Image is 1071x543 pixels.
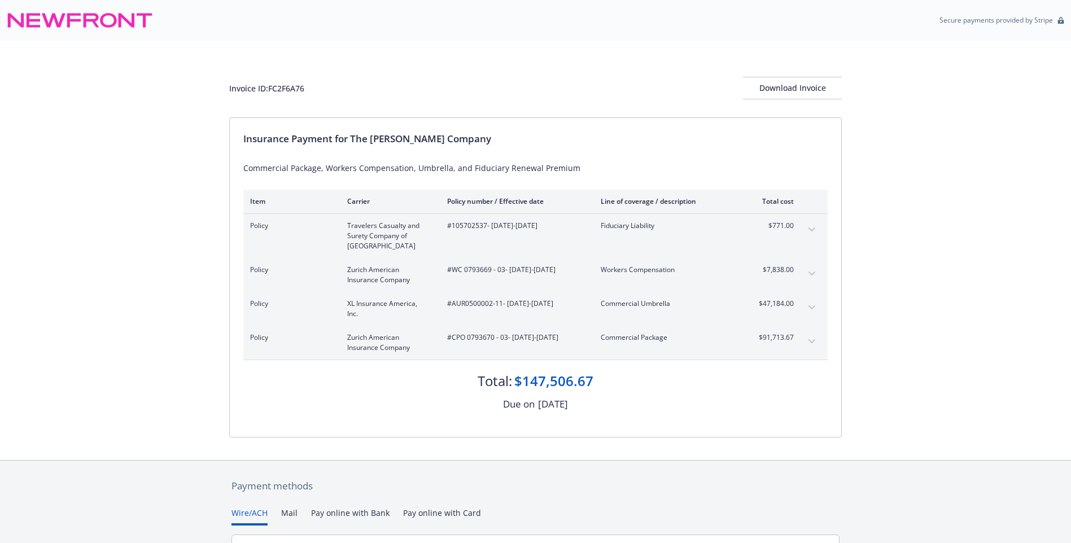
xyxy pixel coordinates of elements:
span: Commercial Package [601,332,733,343]
button: expand content [803,299,821,317]
span: Fiduciary Liability [601,221,733,231]
div: Carrier [347,196,429,206]
div: Policy number / Effective date [447,196,583,206]
span: #WC 0793669 - 03 - [DATE]-[DATE] [447,265,583,275]
span: Commercial Umbrella [601,299,733,309]
span: Policy [250,221,329,231]
div: [DATE] [538,397,568,411]
div: PolicyXL Insurance America, Inc.#AUR0500002-11- [DATE]-[DATE]Commercial Umbrella$47,184.00expand ... [243,292,828,326]
button: Wire/ACH [231,507,268,526]
div: Total cost [751,196,794,206]
span: Zurich American Insurance Company [347,332,429,353]
p: Secure payments provided by Stripe [939,15,1053,25]
div: PolicyTravelers Casualty and Surety Company of [GEOGRAPHIC_DATA]#105702537- [DATE]-[DATE]Fiduciar... [243,214,828,258]
span: Travelers Casualty and Surety Company of [GEOGRAPHIC_DATA] [347,221,429,251]
button: Pay online with Bank [311,507,390,526]
span: Policy [250,299,329,309]
span: #105702537 - [DATE]-[DATE] [447,221,583,231]
span: $771.00 [751,221,794,231]
div: Invoice ID: FC2F6A76 [229,82,304,94]
button: Pay online with Card [403,507,481,526]
button: expand content [803,265,821,283]
span: Zurich American Insurance Company [347,265,429,285]
div: Total: [478,371,512,391]
span: $91,713.67 [751,332,794,343]
span: Workers Compensation [601,265,733,275]
div: Commercial Package, Workers Compensation, Umbrella, and Fiduciary Renewal Premium [243,162,828,174]
div: PolicyZurich American Insurance Company#WC 0793669 - 03- [DATE]-[DATE]Workers Compensation$7,838.... [243,258,828,292]
span: Policy [250,265,329,275]
span: #CPO 0793670 - 03 - [DATE]-[DATE] [447,332,583,343]
div: Insurance Payment for The [PERSON_NAME] Company [243,132,828,146]
button: Download Invoice [743,77,842,99]
button: expand content [803,221,821,239]
span: $47,184.00 [751,299,794,309]
div: Item [250,196,329,206]
div: Payment methods [231,479,840,493]
span: XL Insurance America, Inc. [347,299,429,319]
div: Line of coverage / description [601,196,733,206]
div: Due on [503,397,535,411]
button: Mail [281,507,298,526]
span: $7,838.00 [751,265,794,275]
button: expand content [803,332,821,351]
span: Policy [250,332,329,343]
span: #AUR0500002-11 - [DATE]-[DATE] [447,299,583,309]
div: $147,506.67 [514,371,593,391]
div: PolicyZurich American Insurance Company#CPO 0793670 - 03- [DATE]-[DATE]Commercial Package$91,713.... [243,326,828,360]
